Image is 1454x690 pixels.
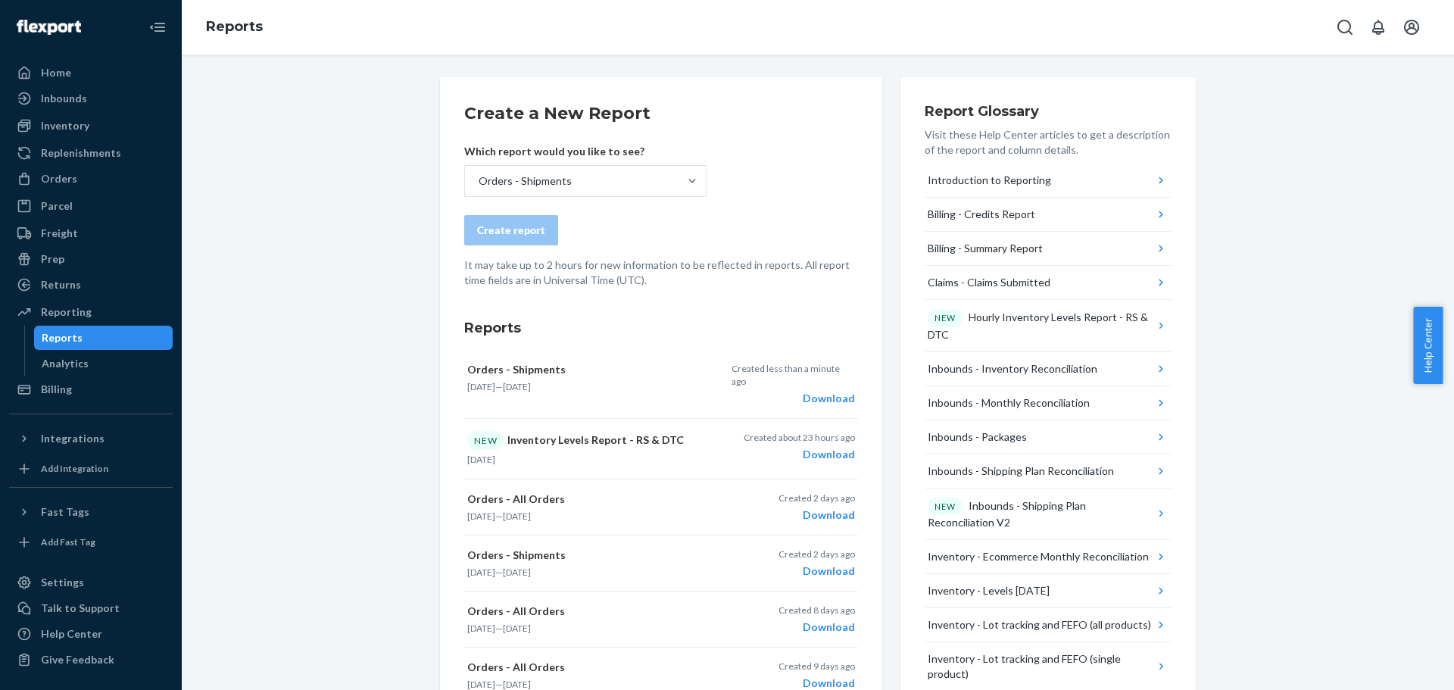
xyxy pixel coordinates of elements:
[464,144,707,159] p: Which report would you like to see?
[9,114,173,138] a: Inventory
[41,431,105,446] div: Integrations
[9,300,173,324] a: Reporting
[778,507,855,523] div: Download
[9,377,173,401] a: Billing
[1413,307,1443,384] button: Help Center
[928,395,1090,411] div: Inbounds - Monthly Reconciliation
[9,167,173,191] a: Orders
[503,623,531,634] time: [DATE]
[9,596,173,620] button: Talk to Support
[928,361,1097,376] div: Inbounds - Inventory Reconciliation
[9,530,173,554] a: Add Fast Tag
[467,566,723,579] p: —
[464,350,858,419] button: Orders - Shipments[DATE]—[DATE]Created less than a minute agoDownload
[778,620,855,635] div: Download
[41,145,121,161] div: Replenishments
[744,431,855,444] p: Created about 23 hours ago
[925,266,1172,300] button: Claims - Claims Submitted
[467,431,723,450] p: Inventory Levels Report - RS & DTC
[34,351,173,376] a: Analytics
[142,12,173,42] button: Close Navigation
[41,462,108,475] div: Add Integration
[928,464,1114,479] div: Inbounds - Shipping Plan Reconciliation
[934,501,956,513] p: NEW
[41,226,78,241] div: Freight
[9,570,173,595] a: Settings
[41,277,81,292] div: Returns
[778,604,855,617] p: Created 8 days ago
[1358,645,1439,682] iframe: Opens a widget where you can chat to one of our agents
[503,381,531,392] time: [DATE]
[925,198,1172,232] button: Billing - Credits Report
[467,548,723,563] p: Orders - Shipments
[928,207,1035,222] div: Billing - Credits Report
[925,232,1172,266] button: Billing - Summary Report
[41,504,89,520] div: Fast Tags
[925,574,1172,608] button: Inventory - Levels [DATE]
[464,479,858,535] button: Orders - All Orders[DATE]—[DATE]Created 2 days agoDownload
[42,356,89,371] div: Analytics
[464,419,858,479] button: NEWInventory Levels Report - RS & DTC[DATE]Created about 23 hours agoDownload
[467,510,495,522] time: [DATE]
[467,431,504,450] div: NEW
[41,535,95,548] div: Add Fast Tag
[925,420,1172,454] button: Inbounds - Packages
[503,679,531,690] time: [DATE]
[467,622,723,635] p: —
[41,626,102,642] div: Help Center
[9,273,173,297] a: Returns
[9,500,173,524] button: Fast Tags
[467,660,723,675] p: Orders - All Orders
[467,454,495,465] time: [DATE]
[467,567,495,578] time: [DATE]
[42,330,83,345] div: Reports
[464,101,858,126] h2: Create a New Report
[477,223,545,238] div: Create report
[41,575,84,590] div: Settings
[9,194,173,218] a: Parcel
[925,352,1172,386] button: Inbounds - Inventory Reconciliation
[9,648,173,672] button: Give Feedback
[928,651,1153,682] div: Inventory - Lot tracking and FEFO (single product)
[928,549,1149,564] div: Inventory - Ecommerce Monthly Reconciliation
[467,380,722,393] p: —
[744,447,855,462] div: Download
[479,173,572,189] div: Orders - Shipments
[464,318,858,338] h3: Reports
[467,623,495,634] time: [DATE]
[503,567,531,578] time: [DATE]
[1396,12,1427,42] button: Open account menu
[17,20,81,35] img: Flexport logo
[467,362,722,377] p: Orders - Shipments
[41,198,73,214] div: Parcel
[1330,12,1360,42] button: Open Search Box
[925,127,1172,158] p: Visit these Help Center articles to get a description of the report and column details.
[34,326,173,350] a: Reports
[925,164,1172,198] button: Introduction to Reporting
[928,583,1050,598] div: Inventory - Levels [DATE]
[928,275,1050,290] div: Claims - Claims Submitted
[467,492,723,507] p: Orders - All Orders
[41,91,87,106] div: Inbounds
[778,564,855,579] div: Download
[503,510,531,522] time: [DATE]
[9,426,173,451] button: Integrations
[41,382,72,397] div: Billing
[206,18,263,35] a: Reports
[9,247,173,271] a: Prep
[1363,12,1393,42] button: Open notifications
[778,492,855,504] p: Created 2 days ago
[464,592,858,648] button: Orders - All Orders[DATE]—[DATE]Created 8 days agoDownload
[778,548,855,560] p: Created 2 days ago
[928,617,1151,632] div: Inventory - Lot tracking and FEFO (all products)
[928,241,1043,256] div: Billing - Summary Report
[9,61,173,85] a: Home
[925,101,1172,121] h3: Report Glossary
[9,141,173,165] a: Replenishments
[467,381,495,392] time: [DATE]
[41,171,77,186] div: Orders
[925,540,1172,574] button: Inventory - Ecommerce Monthly Reconciliation
[464,258,858,288] p: It may take up to 2 hours for new information to be reflected in reports. All report time fields ...
[464,215,558,245] button: Create report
